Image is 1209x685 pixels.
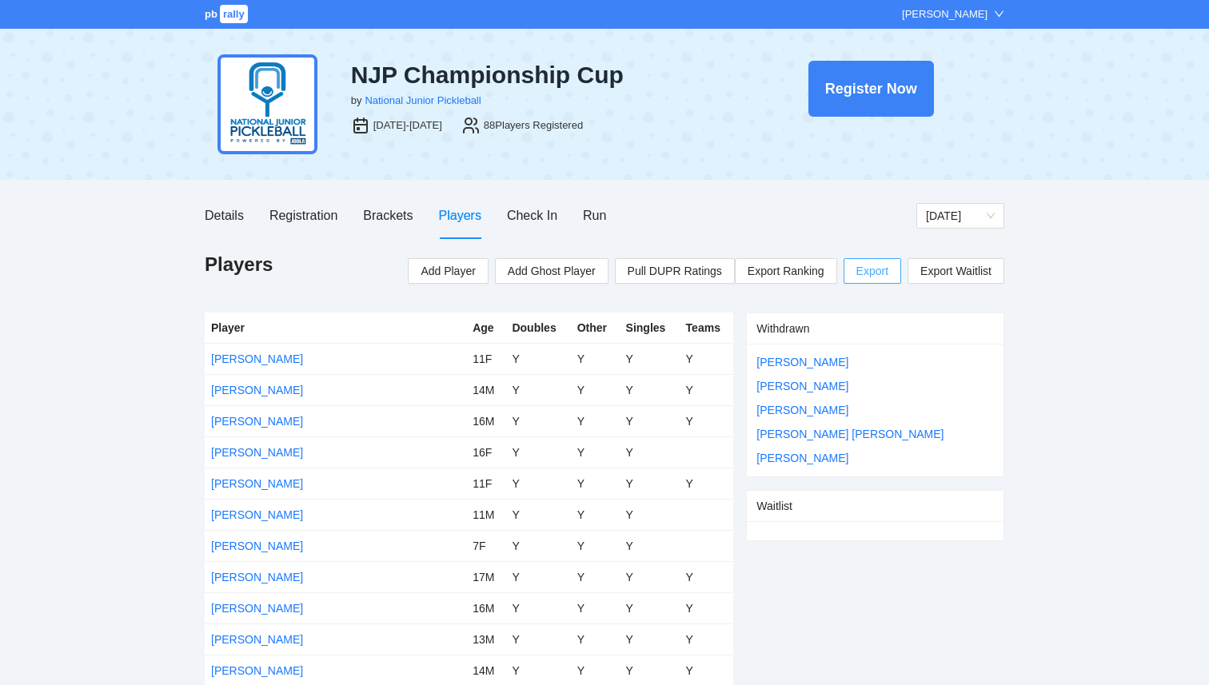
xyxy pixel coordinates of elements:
td: Y [680,623,734,655]
td: Y [505,623,570,655]
div: Check In [507,205,557,225]
span: rally [220,5,248,23]
td: 11F [466,343,505,374]
td: Y [505,468,570,499]
img: njp-logo2.png [217,54,317,154]
td: Y [505,405,570,436]
a: Export Ranking [735,258,837,284]
a: [PERSON_NAME] [756,356,848,368]
a: [PERSON_NAME] [211,352,303,365]
td: 11M [466,499,505,530]
td: Y [620,405,680,436]
td: Y [680,343,734,374]
span: Export Waitlist [920,259,992,283]
td: 17M [466,561,505,592]
a: [PERSON_NAME] [211,664,303,677]
a: [PERSON_NAME] [211,633,303,646]
td: 14M [466,374,505,405]
a: [PERSON_NAME] [756,380,848,392]
a: [PERSON_NAME] [PERSON_NAME] [756,428,944,440]
td: Y [620,561,680,592]
td: Y [680,592,734,623]
td: Y [680,374,734,405]
td: Y [571,343,620,374]
a: [PERSON_NAME] [756,452,848,464]
a: [PERSON_NAME] [211,384,303,396]
a: Export Waitlist [908,258,1004,284]
div: Players [439,205,481,225]
a: [PERSON_NAME] [211,540,303,552]
div: [DATE]-[DATE] [373,117,442,133]
td: Y [505,561,570,592]
td: Y [680,405,734,436]
span: down [994,9,1004,19]
div: Waitlist [756,491,994,521]
td: Y [505,592,570,623]
td: 16F [466,436,505,468]
div: Brackets [363,205,413,225]
div: by [351,93,362,109]
h1: Players [205,252,273,277]
td: 11F [466,468,505,499]
div: 88 Players Registered [484,117,583,133]
a: [PERSON_NAME] [211,602,303,615]
div: Singles [626,319,673,337]
div: [PERSON_NAME] [902,6,988,22]
button: Pull DUPR Ratings [615,258,735,284]
td: Y [620,623,680,655]
td: Y [620,374,680,405]
td: Y [571,499,620,530]
td: Y [680,561,734,592]
span: Add Player [421,262,475,280]
a: [PERSON_NAME] [211,415,303,428]
td: Y [571,405,620,436]
td: 16M [466,592,505,623]
div: Run [583,205,606,225]
a: [PERSON_NAME] [211,477,303,490]
td: Y [620,592,680,623]
td: 16M [466,405,505,436]
a: [PERSON_NAME] [211,571,303,583]
a: [PERSON_NAME] [211,446,303,459]
td: Y [571,592,620,623]
td: Y [505,343,570,374]
span: Add Ghost Player [508,262,596,280]
td: Y [620,530,680,561]
div: Teams [686,319,728,337]
td: Y [620,499,680,530]
td: Y [680,468,734,499]
div: Withdrawn [756,313,994,344]
a: pbrally [205,8,250,20]
td: Y [571,530,620,561]
button: Add Ghost Player [495,258,608,284]
td: Y [620,343,680,374]
span: Export [856,259,888,283]
td: Y [571,623,620,655]
button: Register Now [808,61,934,117]
div: Other [577,319,613,337]
td: Y [620,436,680,468]
td: Y [571,436,620,468]
td: 7F [466,530,505,561]
a: [PERSON_NAME] [756,404,848,416]
td: 13M [466,623,505,655]
div: NJP Championship Cup [351,61,725,90]
span: pb [205,8,217,20]
td: Y [571,561,620,592]
a: National Junior Pickleball [365,94,481,106]
td: Y [571,468,620,499]
td: Y [505,530,570,561]
span: Pull DUPR Ratings [628,262,722,280]
a: Export [844,258,901,284]
td: Y [505,436,570,468]
div: Age [473,319,499,337]
div: Details [205,205,244,225]
a: [PERSON_NAME] [211,508,303,521]
td: Y [505,499,570,530]
td: Y [620,468,680,499]
span: Export Ranking [748,259,824,283]
div: Doubles [512,319,564,337]
div: Player [211,319,460,337]
div: Registration [269,205,337,225]
button: Add Player [408,258,488,284]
